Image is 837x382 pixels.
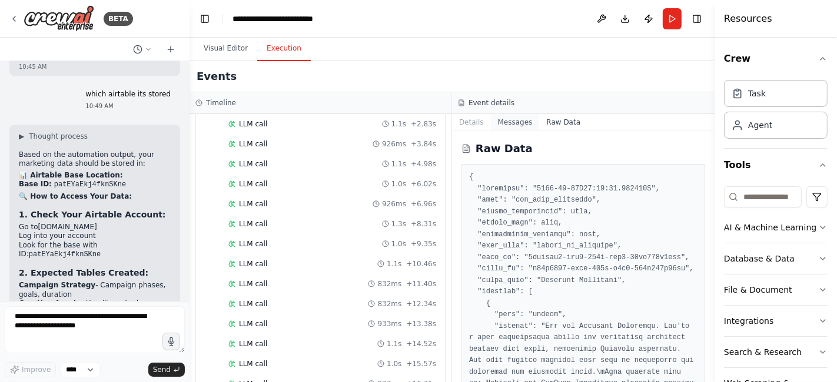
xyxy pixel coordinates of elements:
[257,36,311,61] button: Execution
[406,299,436,309] span: + 12.34s
[239,259,267,269] span: LLM call
[406,279,436,289] span: + 11.40s
[724,212,828,243] button: AI & Machine Learning
[724,337,828,367] button: Search & Research
[411,239,436,249] span: + 9.35s
[469,98,514,108] h3: Event details
[391,159,406,169] span: 1.1s
[19,281,171,299] li: - Campaign phases, goals, duration
[724,274,828,305] button: File & Document
[748,88,766,99] div: Task
[411,159,436,169] span: + 4.98s
[24,5,94,32] img: Logo
[239,139,267,149] span: LLM call
[85,102,171,110] div: 10:49 AM
[406,359,436,368] span: + 15.57s
[104,12,133,26] div: BETA
[19,132,88,141] button: ▶Thought process
[382,139,406,149] span: 926ms
[411,119,436,129] span: + 2.83s
[391,239,406,249] span: 1.0s
[748,119,772,131] div: Agent
[128,42,157,56] button: Switch to previous chat
[387,359,401,368] span: 1.0s
[239,119,267,129] span: LLM call
[85,90,171,99] p: which airtable its stored
[724,12,772,26] h4: Resources
[19,299,81,307] strong: Creative Assets
[19,62,171,71] div: 10:45 AM
[724,42,828,75] button: Crew
[411,139,436,149] span: + 3.84s
[391,119,406,129] span: 1.1s
[19,241,171,260] li: Look for the base with ID:
[148,363,185,377] button: Send
[197,11,213,27] button: Hide left sidebar
[239,199,267,209] span: LLM call
[29,132,88,141] span: Thought process
[377,279,401,289] span: 832ms
[452,114,491,130] button: Details
[239,339,267,349] span: LLM call
[239,239,267,249] span: LLM call
[197,68,237,85] h2: Events
[377,319,401,329] span: 933ms
[206,98,236,108] h3: Timeline
[239,219,267,229] span: LLM call
[38,223,97,231] a: [DOMAIN_NAME]
[491,114,540,130] button: Messages
[19,180,52,188] strong: Base ID:
[54,180,126,189] code: patEYaEkj4fknSKne
[19,299,171,317] li: - Headlines, body copy, CTAs
[476,140,533,157] h2: Raw Data
[19,223,171,232] li: Go to
[194,36,257,61] button: Visual Editor
[239,299,267,309] span: LLM call
[19,132,24,141] span: ▶
[387,259,401,269] span: 1.1s
[19,192,132,200] strong: 🔍 How to Access Your Data:
[377,299,401,309] span: 832ms
[19,150,171,169] p: Based on the automation output, your marketing data should be stored in:
[161,42,180,56] button: Start a new chat
[5,362,56,377] button: Improve
[411,179,436,189] span: + 6.02s
[19,281,95,289] strong: Campaign Strategy
[411,199,436,209] span: + 6.96s
[232,13,346,25] nav: breadcrumb
[239,159,267,169] span: LLM call
[22,365,51,374] span: Improve
[29,250,101,259] code: patEYaEkj4fknSKne
[239,179,267,189] span: LLM call
[406,259,436,269] span: + 10.46s
[724,149,828,182] button: Tools
[406,339,436,349] span: + 14.52s
[724,75,828,148] div: Crew
[406,319,436,329] span: + 13.38s
[19,171,123,179] strong: 📊 Airtable Base Location:
[724,243,828,274] button: Database & Data
[239,359,267,368] span: LLM call
[724,306,828,336] button: Integrations
[162,333,180,350] button: Click to speak your automation idea
[387,339,401,349] span: 1.1s
[19,210,166,219] strong: 1. Check Your Airtable Account:
[689,11,705,27] button: Hide right sidebar
[382,199,406,209] span: 926ms
[411,219,436,229] span: + 8.31s
[153,365,171,374] span: Send
[239,319,267,329] span: LLM call
[19,232,171,241] li: Log into your account
[239,279,267,289] span: LLM call
[19,268,148,277] strong: 2. Expected Tables Created:
[391,179,406,189] span: 1.0s
[539,114,587,130] button: Raw Data
[391,219,406,229] span: 1.3s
